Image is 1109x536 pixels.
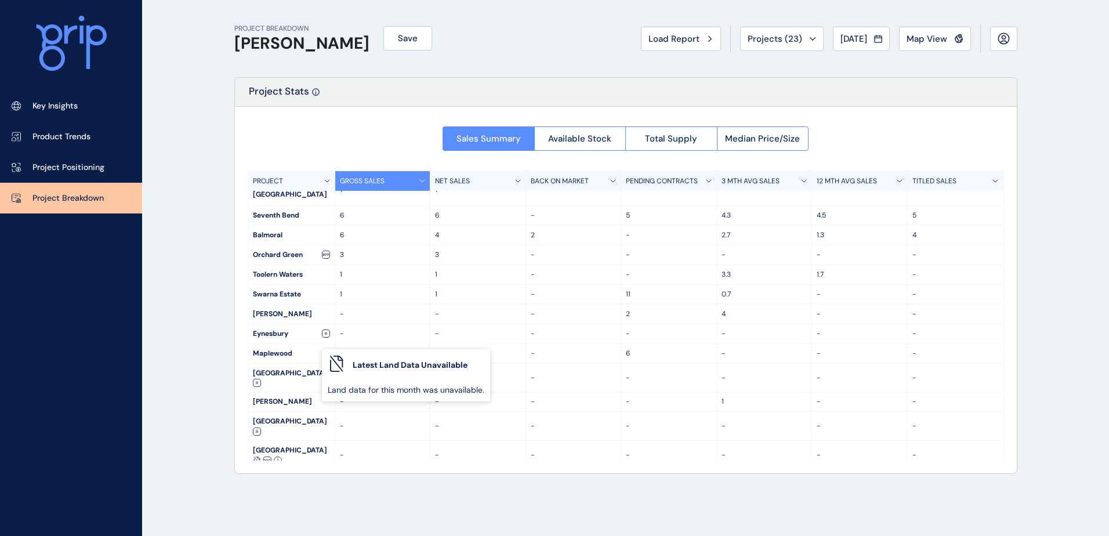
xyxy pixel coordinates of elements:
p: 6 [340,230,426,240]
p: - [531,349,617,358]
p: Project Breakdown [32,193,104,204]
span: Projects ( 23 ) [748,33,802,45]
p: - [340,349,426,358]
p: - [340,329,426,339]
p: 2 [626,309,712,319]
button: [DATE] [833,27,890,51]
p: - [626,270,712,280]
p: 11 [626,289,712,299]
p: - [626,450,712,460]
p: - [531,289,617,299]
p: - [626,397,712,407]
p: - [531,270,617,280]
p: - [340,397,426,407]
p: Land data for this month was unavailable. [328,385,484,396]
p: 1 [435,289,521,299]
p: - [626,230,712,240]
p: 2 [531,230,617,240]
div: [PERSON_NAME] [248,392,335,411]
p: - [531,250,617,260]
p: 1 [435,270,521,280]
p: PROJECT BREAKDOWN [234,24,369,34]
p: - [817,349,903,358]
p: - [626,421,712,431]
p: - [531,421,617,431]
span: Available Stock [548,133,611,144]
p: 12 MTH AVG SALES [817,176,877,186]
p: 1 [340,289,426,299]
p: - [722,349,807,358]
p: Project Stats [249,85,309,106]
button: Map View [899,27,971,51]
p: - [817,450,903,460]
span: Save [398,32,418,44]
p: - [435,349,521,358]
p: - [912,329,999,339]
p: 3.3 [722,270,807,280]
p: - [435,421,521,431]
div: Orchard Green [248,245,335,265]
div: [GEOGRAPHIC_DATA] [248,364,335,392]
p: 1 [722,397,807,407]
p: 6 [340,211,426,220]
p: - [912,450,999,460]
p: 4.5 [817,211,903,220]
p: 4 [722,309,807,319]
p: NET SALES [435,176,470,186]
p: TITLED SALES [912,176,956,186]
div: [GEOGRAPHIC_DATA] [248,412,335,440]
p: - [531,397,617,407]
span: Sales Summary [456,133,521,144]
p: - [817,373,903,383]
p: - [340,450,426,460]
p: 4.3 [722,211,807,220]
p: 2.7 [722,230,807,240]
button: Available Stock [534,126,626,151]
div: Eynesbury [248,324,335,343]
p: - [817,289,903,299]
p: - [435,329,521,339]
p: 6 [435,211,521,220]
div: [GEOGRAPHIC_DATA] [248,441,335,469]
p: - [531,211,617,220]
button: Median Price/Size [717,126,809,151]
p: - [912,270,999,280]
p: - [435,309,521,319]
p: - [912,289,999,299]
p: 3 MTH AVG SALES [722,176,780,186]
p: - [912,349,999,358]
p: - [912,421,999,431]
button: Save [383,26,432,50]
p: Product Trends [32,131,90,143]
div: [PERSON_NAME] [248,305,335,324]
p: - [626,329,712,339]
p: - [817,397,903,407]
p: - [817,250,903,260]
div: Toolern Waters [248,265,335,284]
div: Seventh Bend [248,206,335,225]
span: Load Report [648,33,700,45]
p: 5 [626,211,712,220]
p: - [340,309,426,319]
p: - [435,397,521,407]
p: 3 [340,250,426,260]
p: - [912,250,999,260]
p: - [531,450,617,460]
button: Total Supply [625,126,717,151]
span: Map View [907,33,947,45]
label: Latest Land Data Unavailable [353,360,467,371]
p: - [626,373,712,383]
p: 5 [912,211,999,220]
p: - [912,309,999,319]
p: 1 [340,270,426,280]
p: - [912,397,999,407]
p: PROJECT [253,176,283,186]
button: Projects (23) [740,27,824,51]
p: - [340,421,426,431]
p: - [817,421,903,431]
h1: [PERSON_NAME] [234,34,369,53]
p: - [531,373,617,383]
p: 1.7 [817,270,903,280]
p: Key Insights [32,100,78,112]
span: [DATE] [840,33,867,45]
